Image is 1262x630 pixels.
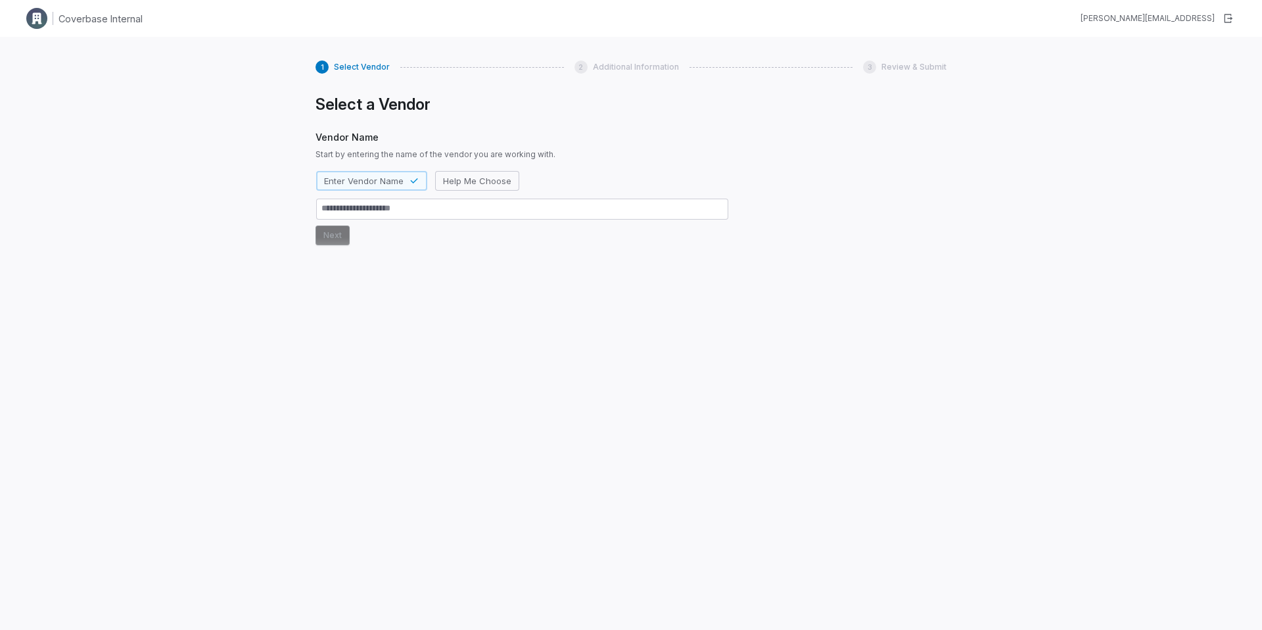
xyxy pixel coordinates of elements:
[435,171,519,191] button: Help Me Choose
[443,175,511,187] span: Help Me Choose
[315,149,729,160] span: Start by entering the name of the vendor you are working with.
[26,8,47,29] img: Clerk Logo
[315,95,729,114] h1: Select a Vendor
[334,62,390,72] span: Select Vendor
[1081,13,1215,24] div: [PERSON_NAME][EMAIL_ADDRESS]
[58,12,143,26] h1: Coverbase Internal
[574,61,588,74] div: 2
[881,62,947,72] span: Review & Submit
[316,171,427,191] button: Enter Vendor Name
[315,61,329,74] div: 1
[593,62,679,72] span: Additional Information
[315,130,729,144] span: Vendor Name
[863,61,876,74] div: 3
[324,175,404,187] span: Enter Vendor Name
